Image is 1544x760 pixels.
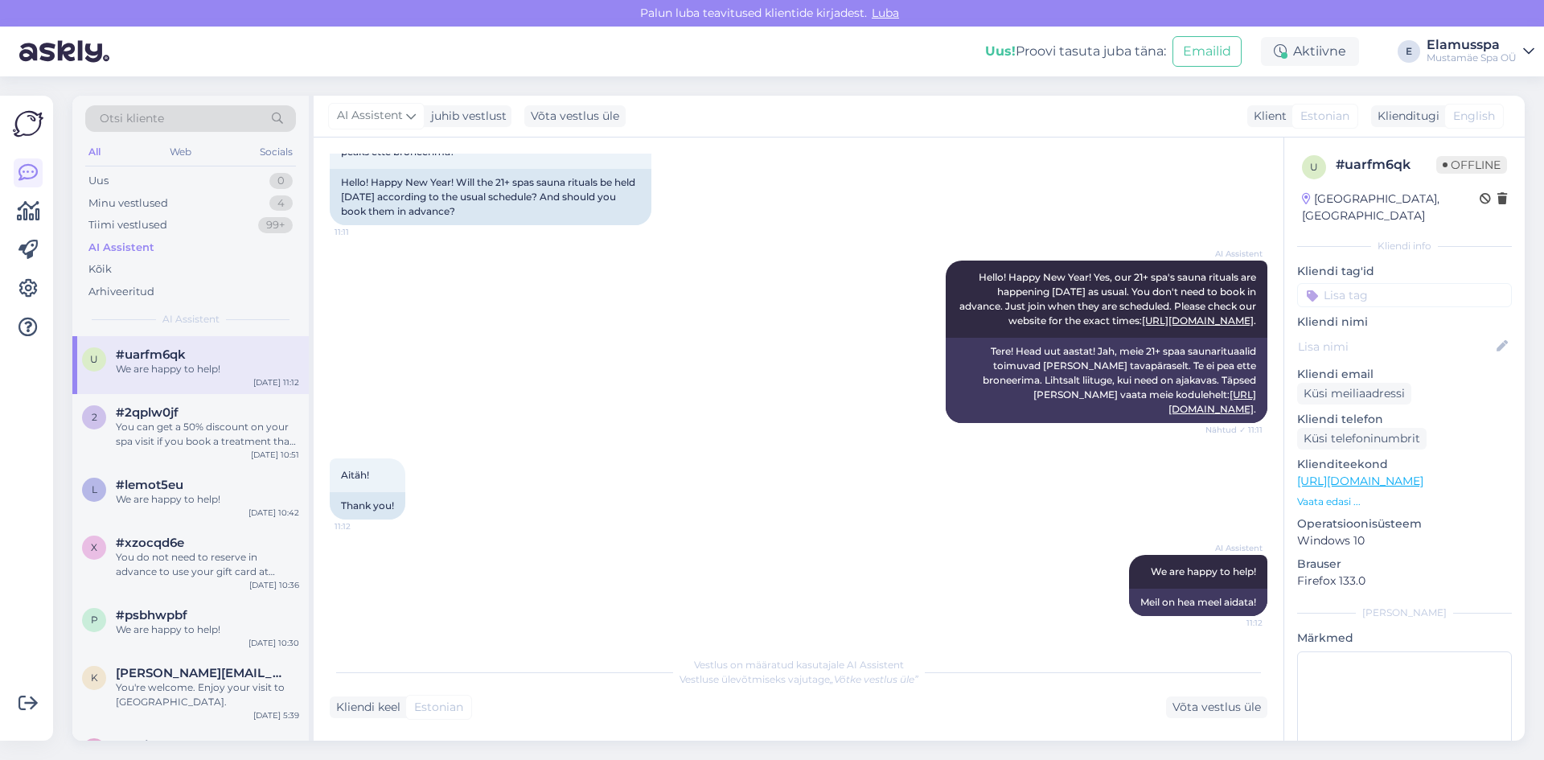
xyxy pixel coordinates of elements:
[116,492,299,507] div: We are happy to help!
[116,405,179,420] span: #2qplw0jf
[946,338,1267,423] div: Tere! Head uut aastat! Jah, meie 21+ spaa saunarituaalid toimuvad [PERSON_NAME] tavapäraselt. Te ...
[253,709,299,721] div: [DATE] 5:39
[100,110,164,127] span: Otsi kliente
[1202,542,1263,554] span: AI Assistent
[1297,556,1512,573] p: Brauser
[1436,156,1507,174] span: Offline
[88,173,109,189] div: Uus
[985,43,1016,59] b: Uus!
[269,173,293,189] div: 0
[116,478,183,492] span: #lemot5eu
[1427,39,1534,64] a: ElamusspaMustamäe Spa OÜ
[249,579,299,591] div: [DATE] 10:36
[248,637,299,649] div: [DATE] 10:30
[116,362,299,376] div: We are happy to help!
[1166,696,1267,718] div: Võta vestlus üle
[1247,108,1287,125] div: Klient
[88,195,168,212] div: Minu vestlused
[92,483,97,495] span: l
[1172,36,1242,67] button: Emailid
[88,261,112,277] div: Kõik
[116,347,186,362] span: #uarfm6qk
[1310,161,1318,173] span: u
[1297,495,1512,509] p: Vaata edasi ...
[88,240,154,256] div: AI Assistent
[116,536,184,550] span: #xzocqd6e
[330,169,651,225] div: Hello! Happy New Year! Will the 21+ spas sauna rituals be held [DATE] according to the usual sche...
[1297,630,1512,647] p: Märkmed
[1297,573,1512,590] p: Firefox 133.0
[116,666,283,680] span: Kevin.gaudin@hotmail.com
[1297,532,1512,549] p: Windows 10
[341,469,369,481] span: Aitäh!
[1298,338,1493,355] input: Lisa nimi
[1371,108,1439,125] div: Klienditugi
[1202,617,1263,629] span: 11:12
[116,550,299,579] div: You do not need to reserve in advance to use your gift card at [GEOGRAPHIC_DATA]. You can come to...
[867,6,904,20] span: Luba
[116,608,187,622] span: #psbhwpbf
[92,411,97,423] span: 2
[1297,474,1423,488] a: [URL][DOMAIN_NAME]
[13,109,43,139] img: Askly Logo
[1300,108,1349,125] span: Estonian
[1297,606,1512,620] div: [PERSON_NAME]
[253,376,299,388] div: [DATE] 11:12
[258,217,293,233] div: 99+
[330,492,405,520] div: Thank you!
[88,217,167,233] div: Tiimi vestlused
[1151,565,1256,577] span: We are happy to help!
[162,312,220,327] span: AI Assistent
[1297,239,1512,253] div: Kliendi info
[680,673,918,685] span: Vestluse ülevõtmiseks vajutage
[1453,108,1495,125] span: English
[1297,366,1512,383] p: Kliendi email
[694,659,904,671] span: Vestlus on määratud kasutajale AI Assistent
[91,672,98,684] span: K
[1336,155,1436,175] div: # uarfm6qk
[116,738,185,753] span: #mvjoovz7
[1398,40,1420,63] div: E
[330,699,400,716] div: Kliendi keel
[116,622,299,637] div: We are happy to help!
[116,420,299,449] div: You can get a 50% discount on your spa visit if you book a treatment that is longer than 45 minut...
[85,142,104,162] div: All
[1297,314,1512,331] p: Kliendi nimi
[1142,314,1254,327] a: [URL][DOMAIN_NAME]
[88,284,154,300] div: Arhiveeritud
[1427,51,1517,64] div: Mustamäe Spa OÜ
[257,142,296,162] div: Socials
[1202,424,1263,436] span: Nähtud ✓ 11:11
[335,520,395,532] span: 11:12
[1297,516,1512,532] p: Operatsioonisüsteem
[337,107,403,125] span: AI Assistent
[91,541,97,553] span: x
[269,195,293,212] div: 4
[1297,283,1512,307] input: Lisa tag
[1202,248,1263,260] span: AI Assistent
[425,108,507,125] div: juhib vestlust
[1297,263,1512,280] p: Kliendi tag'id
[335,226,395,238] span: 11:11
[251,449,299,461] div: [DATE] 10:51
[524,105,626,127] div: Võta vestlus üle
[166,142,195,162] div: Web
[1297,456,1512,473] p: Klienditeekond
[1297,411,1512,428] p: Kliendi telefon
[1261,37,1359,66] div: Aktiivne
[959,271,1259,327] span: Hello! Happy New Year! Yes, our 21+ spa's sauna rituals are happening [DATE] as usual. You don't ...
[1427,39,1517,51] div: Elamusspa
[116,680,299,709] div: You're welcome. Enjoy your visit to [GEOGRAPHIC_DATA].
[1302,191,1480,224] div: [GEOGRAPHIC_DATA], [GEOGRAPHIC_DATA]
[90,353,98,365] span: u
[248,507,299,519] div: [DATE] 10:42
[985,42,1166,61] div: Proovi tasuta juba täna:
[1297,383,1411,405] div: Küsi meiliaadressi
[830,673,918,685] i: „Võtke vestlus üle”
[1297,428,1427,450] div: Küsi telefoninumbrit
[414,699,463,716] span: Estonian
[1129,589,1267,616] div: Meil on hea meel aidata!
[91,614,98,626] span: p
